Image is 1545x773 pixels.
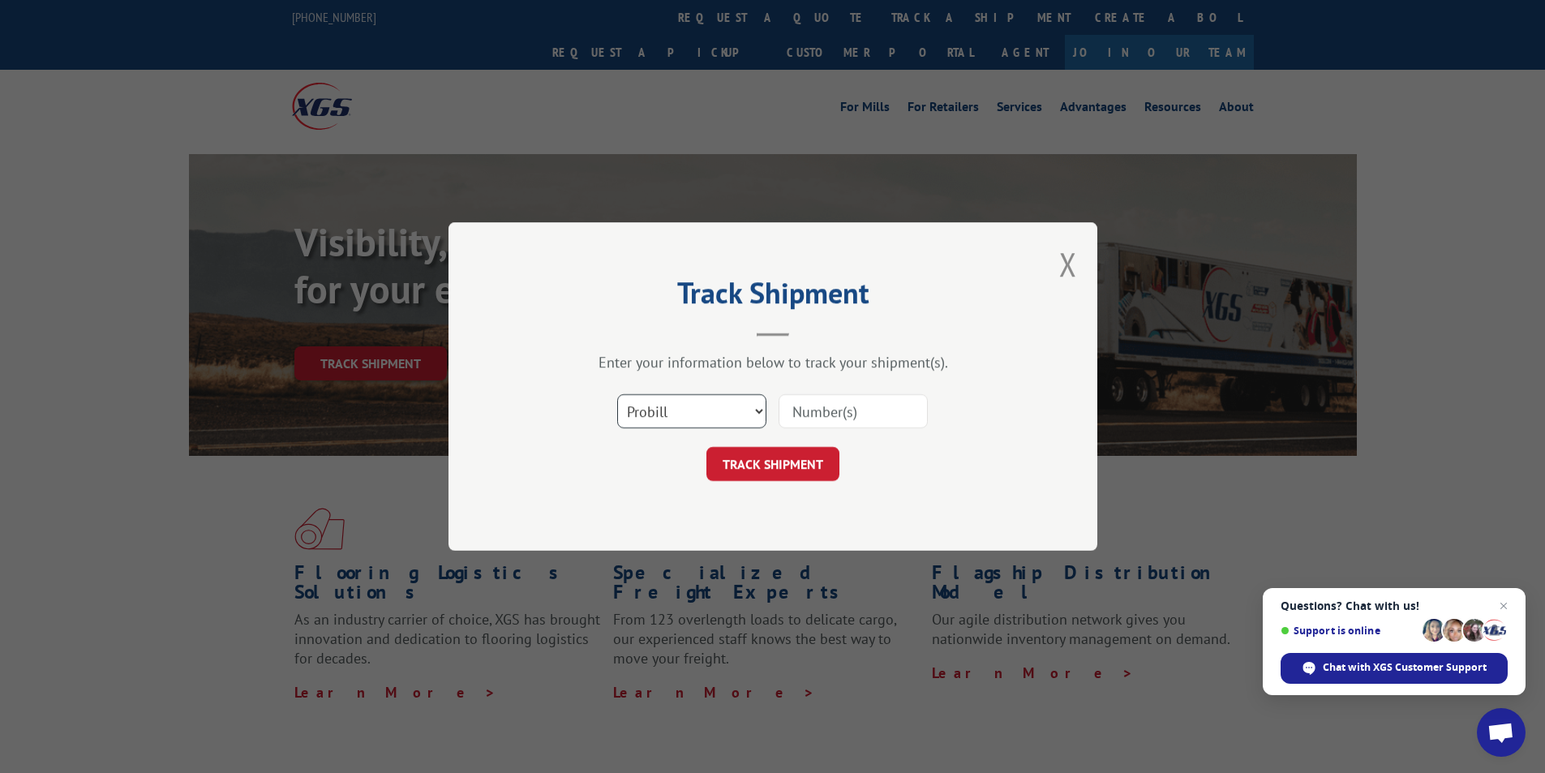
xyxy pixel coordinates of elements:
div: Enter your information below to track your shipment(s). [530,353,1016,371]
span: Support is online [1281,625,1417,637]
input: Number(s) [779,394,928,428]
div: Open chat [1477,708,1526,757]
button: TRACK SHIPMENT [706,447,839,481]
span: Questions? Chat with us! [1281,599,1508,612]
button: Close modal [1059,243,1077,286]
h2: Track Shipment [530,281,1016,312]
span: Chat with XGS Customer Support [1323,660,1487,675]
span: Close chat [1494,596,1513,616]
div: Chat with XGS Customer Support [1281,653,1508,684]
